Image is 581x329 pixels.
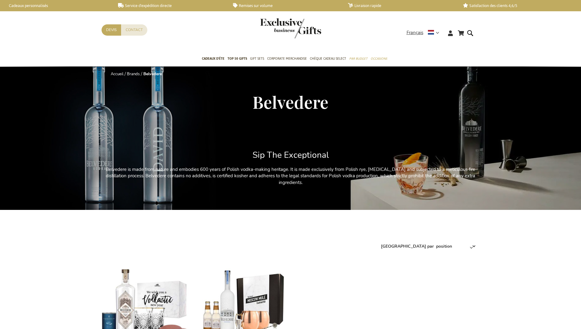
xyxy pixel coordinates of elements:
h2: Sip The Exceptional [102,150,480,160]
a: Devis [102,24,121,36]
span: Corporate Merchandise [267,55,307,62]
a: Remises sur volume [233,3,338,8]
div: Belvedere is made from nature and embodies 600 years of Polish vodka-making heritage. It is made ... [102,143,480,205]
a: Gift Sets [250,51,264,67]
a: Livraison rapide [348,3,453,8]
span: Par budget [349,55,368,62]
a: Brands [127,71,140,77]
a: Chèque Cadeau Select [310,51,346,67]
a: Corporate Merchandise [267,51,307,67]
a: Par budget [349,51,368,67]
a: Satisfaction des clients 4,6/5 [463,3,568,8]
a: Contact [121,24,147,36]
span: TOP 50 Gifts [228,55,247,62]
span: Occasions [371,55,387,62]
span: Cadeaux D'Éte [202,55,224,62]
span: Français [407,29,423,36]
a: Accueil [111,71,124,77]
a: Cadeaux personnalisés [3,3,108,8]
img: Exclusive Business gifts logo [260,18,321,38]
a: TOP 50 Gifts [228,51,247,67]
span: Gift Sets [250,55,264,62]
a: Service d'expédition directe [118,3,223,8]
label: [GEOGRAPHIC_DATA] par [381,243,434,249]
a: Cadeaux D'Éte [202,51,224,67]
a: store logo [260,18,291,38]
span: Belvedere [253,90,328,113]
strong: Belvedere [143,71,162,77]
span: Chèque Cadeau Select [310,55,346,62]
a: Occasions [371,51,387,67]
